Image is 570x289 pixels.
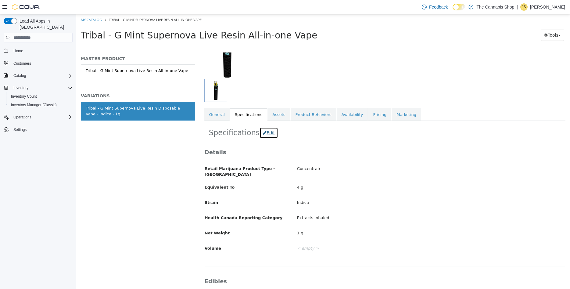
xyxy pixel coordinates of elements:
span: Load All Apps in [GEOGRAPHIC_DATA] [17,18,73,30]
span: Home [11,47,73,54]
span: Settings [13,127,27,132]
a: My Catalog [5,3,26,8]
button: Operations [11,114,34,121]
span: Inventory [11,84,73,92]
a: Inventory Count [9,93,39,100]
a: Inventory Manager (Classic) [9,101,59,109]
div: < empty > [216,229,493,240]
div: Justin Saikaley [520,3,528,11]
button: Catalog [11,72,28,79]
a: Tribal - G Mint Supernova Live Resin All-in-one Vape [5,50,119,63]
span: Strain [128,186,142,190]
span: Catalog [11,72,73,79]
p: | [517,3,518,11]
h5: MASTER PRODUCT [5,42,119,47]
h3: Edibles [128,263,489,270]
a: Feedback [419,1,450,13]
div: 4 g [216,168,493,179]
p: The Cannabis Shop [476,3,514,11]
h2: Specifications [133,113,485,124]
a: Home [11,47,26,55]
nav: Complex example [4,44,73,150]
span: Catalog [13,73,26,78]
button: Inventory [1,84,75,92]
h3: Details [128,134,489,141]
div: Concentrate [216,149,493,160]
button: Inventory Count [6,92,75,101]
button: Edit [183,113,202,124]
span: Inventory Manager (Classic) [9,101,73,109]
span: Retail Marijuana Product Type - [GEOGRAPHIC_DATA] [128,152,199,163]
a: Availability [260,94,292,107]
div: Indica [216,183,493,194]
button: Settings [1,125,75,134]
span: Feedback [429,4,448,10]
a: Assets [191,94,214,107]
span: Net Weight [128,216,153,221]
button: Inventory Manager (Classic) [6,101,75,109]
button: Tools [464,15,488,27]
span: Equivalent To [128,171,158,175]
img: 150 [128,19,174,65]
span: Volume [128,232,145,236]
span: JS [522,3,526,11]
a: Specifications [154,94,191,107]
button: Home [1,46,75,55]
a: Settings [11,126,29,133]
button: Operations [1,113,75,121]
span: Home [13,49,23,53]
div: Extracts Inhaled [216,198,493,209]
span: Tribal - G Mint Supernova Live Resin All-in-one Vape [33,3,125,8]
span: Customers [13,61,31,66]
div: Tribal - G Mint Supernova Live Resin Disposable Vape - Indica - 1g [9,91,114,103]
p: [PERSON_NAME] [530,3,565,11]
a: Marketing [315,94,345,107]
a: General [128,94,153,107]
span: Operations [13,115,31,120]
span: Inventory Count [11,94,37,99]
a: Pricing [292,94,315,107]
button: Catalog [1,71,75,80]
button: Inventory [11,84,31,92]
span: Inventory Manager (Classic) [11,103,57,107]
h5: VARIATIONS [5,79,119,84]
span: Health Canada Reporting Category [128,201,206,206]
span: Tribal - G Mint Supernova Live Resin All-in-one Vape [5,16,241,26]
a: Product Behaviors [214,94,260,107]
span: Operations [11,114,73,121]
button: Customers [1,59,75,68]
a: Customers [11,60,34,67]
span: Settings [11,126,73,133]
span: Inventory Count [9,93,73,100]
img: Cova [12,4,40,10]
input: Dark Mode [453,4,465,10]
span: Inventory [13,85,28,90]
span: Customers [11,60,73,67]
div: 1 g [216,214,493,224]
